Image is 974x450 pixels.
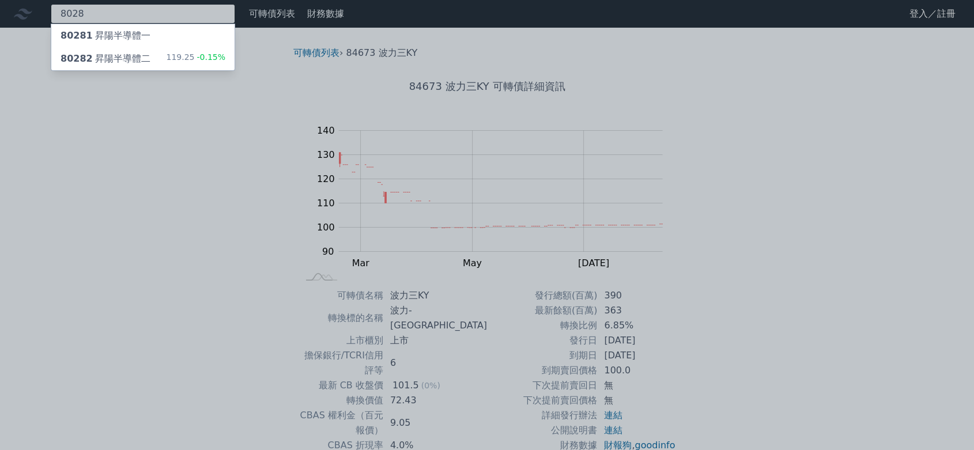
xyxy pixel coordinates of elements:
div: 昇陽半導體一 [61,29,150,43]
span: -0.15% [194,52,225,62]
div: 119.25 [166,52,225,66]
div: 昇陽半導體二 [61,52,150,66]
a: 80282昇陽半導體二 119.25-0.15% [51,47,235,70]
a: 80281昇陽半導體一 [51,24,235,47]
span: 80281 [61,30,93,41]
span: 80282 [61,53,93,64]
